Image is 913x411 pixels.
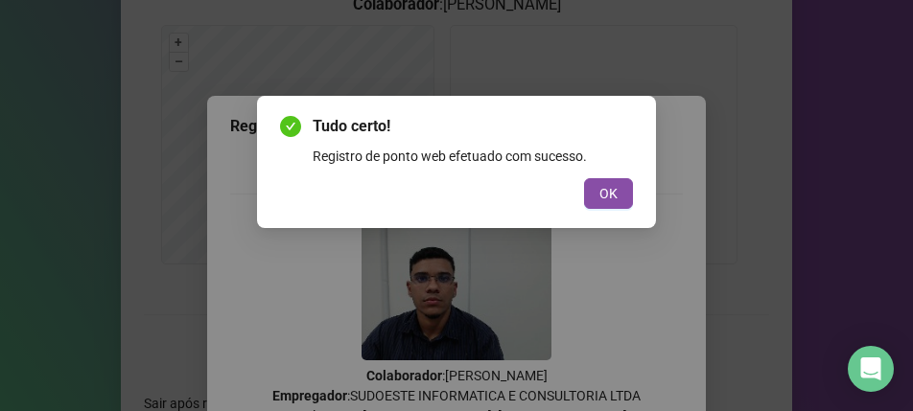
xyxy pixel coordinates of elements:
button: OK [584,178,633,209]
span: check-circle [280,116,301,137]
span: Tudo certo! [313,115,633,138]
span: OK [599,183,618,204]
div: Open Intercom Messenger [848,346,894,392]
div: Registro de ponto web efetuado com sucesso. [313,146,633,167]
